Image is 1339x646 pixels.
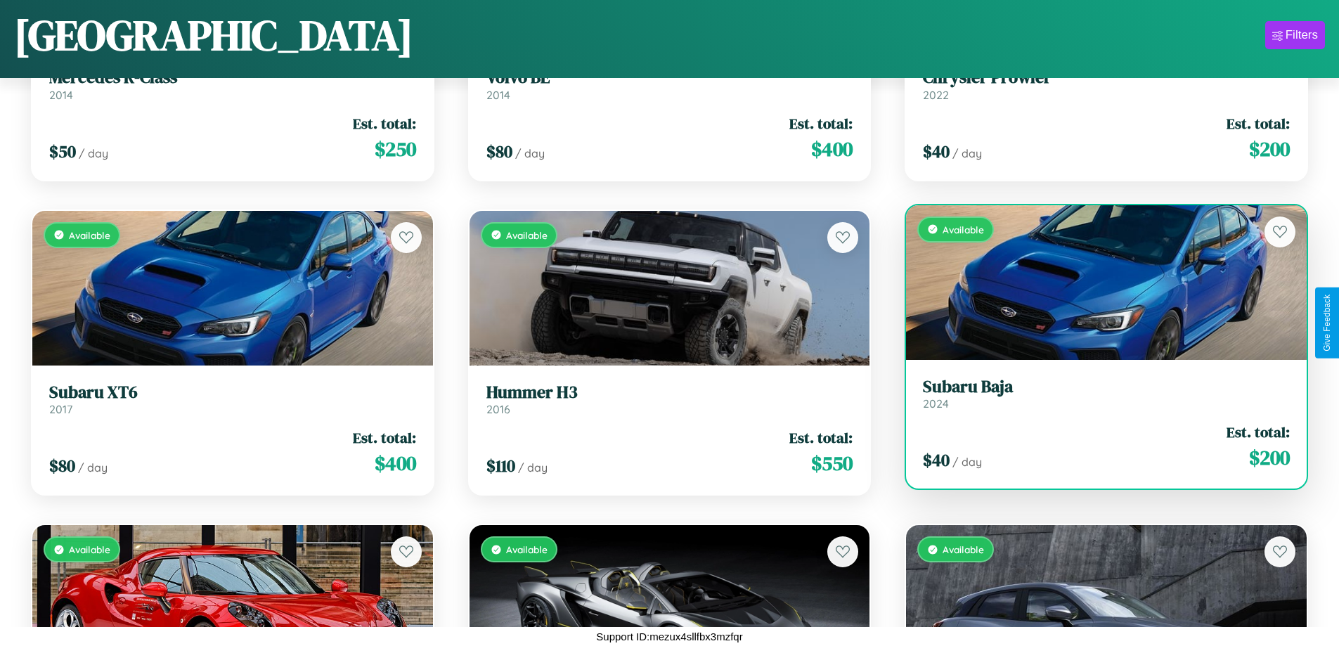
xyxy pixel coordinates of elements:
span: Available [943,543,984,555]
span: Available [69,543,110,555]
span: $ 400 [811,135,853,163]
span: Est. total: [789,113,853,134]
h3: Chrysler Prowler [923,67,1290,88]
span: Available [943,224,984,235]
span: 2017 [49,402,72,416]
span: $ 200 [1249,135,1290,163]
span: 2014 [486,88,510,102]
span: $ 400 [375,449,416,477]
span: Available [506,229,548,241]
span: 2022 [923,88,949,102]
span: / day [78,460,108,474]
span: $ 50 [49,140,76,163]
span: 2024 [923,396,949,411]
h3: Hummer H3 [486,382,853,403]
h3: Volvo BE [486,67,853,88]
a: Volvo BE2014 [486,67,853,102]
span: Est. total: [789,427,853,448]
span: Est. total: [353,113,416,134]
a: Subaru Baja2024 [923,377,1290,411]
span: / day [952,146,982,160]
span: / day [518,460,548,474]
span: Est. total: [1227,422,1290,442]
span: 2014 [49,88,73,102]
h3: Subaru XT6 [49,382,416,403]
span: $ 550 [811,449,853,477]
a: Hummer H32016 [486,382,853,417]
a: Subaru XT62017 [49,382,416,417]
a: Chrysler Prowler2022 [923,67,1290,102]
a: Mercedes R-Class2014 [49,67,416,102]
span: Est. total: [353,427,416,448]
h3: Subaru Baja [923,377,1290,397]
span: 2016 [486,402,510,416]
button: Filters [1265,21,1325,49]
span: Est. total: [1227,113,1290,134]
h3: Mercedes R-Class [49,67,416,88]
span: $ 40 [923,448,950,472]
span: $ 80 [49,454,75,477]
span: $ 40 [923,140,950,163]
h1: [GEOGRAPHIC_DATA] [14,6,413,64]
p: Support ID: mezux4sllfbx3mzfqr [596,627,742,646]
span: / day [952,455,982,469]
span: Available [69,229,110,241]
span: $ 250 [375,135,416,163]
span: / day [515,146,545,160]
span: $ 80 [486,140,512,163]
span: $ 110 [486,454,515,477]
span: $ 200 [1249,444,1290,472]
span: Available [506,543,548,555]
div: Filters [1286,28,1318,42]
div: Give Feedback [1322,295,1332,351]
span: / day [79,146,108,160]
